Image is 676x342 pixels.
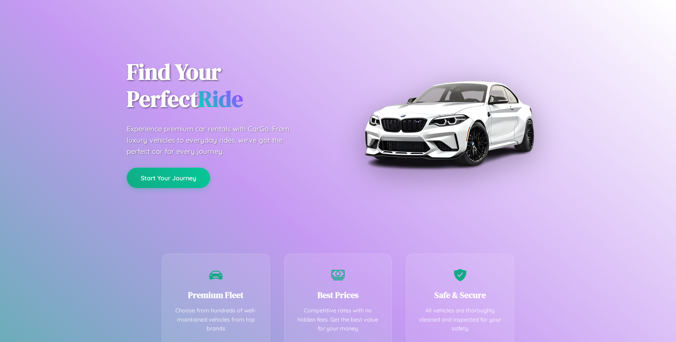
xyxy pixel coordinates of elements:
button: Start Your Journey [127,168,210,188]
h3: Premium Fleet [173,289,259,301]
p: Competitive rates with no hidden fees. Get the best value for your money [295,306,381,333]
img: Premium BMW car rental vehicle [361,35,537,211]
span: Ride [198,83,243,114]
h3: Best Prices [295,289,381,301]
h3: Safe & Secure [417,289,503,301]
p: Experience premium car rentals with CarGo. From luxury vehicles to everyday rides, we've got the ... [127,123,303,157]
p: Choose from hundreds of well-maintained vehicles from top brands [173,306,259,333]
h1: Find Your Perfect [127,58,327,113]
p: All vehicles are thoroughly cleaned and inspected for your safety [417,306,503,333]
